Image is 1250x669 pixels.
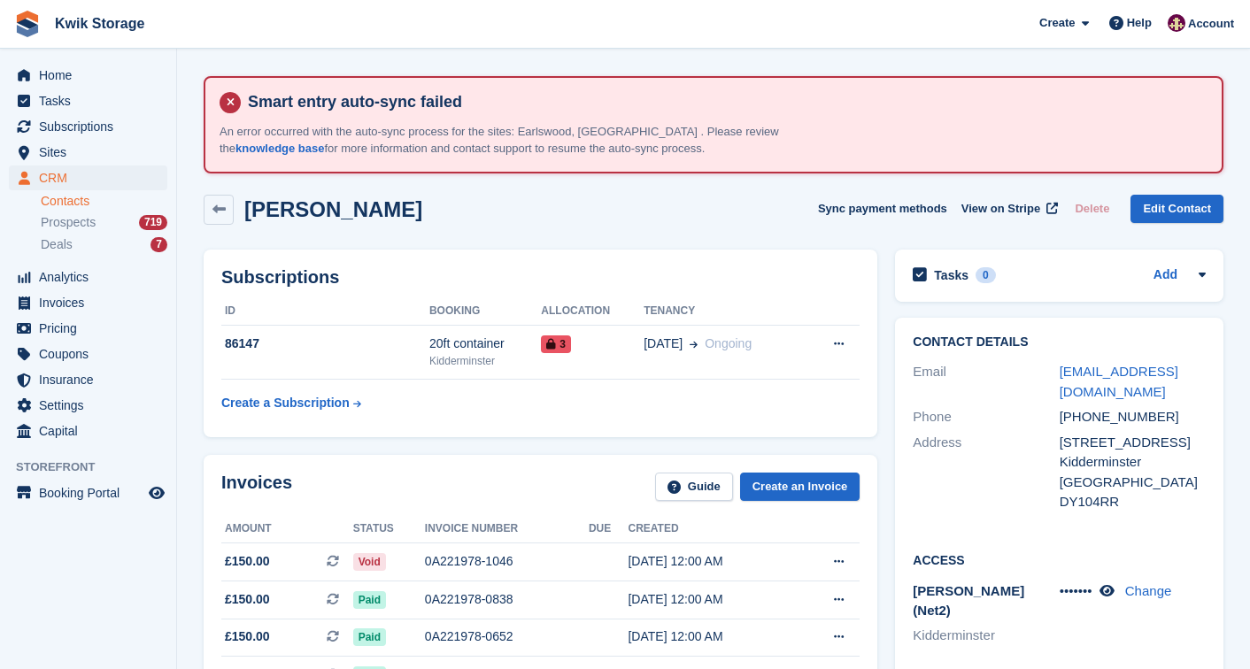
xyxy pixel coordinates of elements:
span: £150.00 [225,627,270,646]
th: Allocation [541,297,644,326]
h4: Smart entry auto-sync failed [241,92,1208,112]
span: Storefront [16,458,176,476]
span: Capital [39,419,145,443]
a: Kwik Storage [48,9,151,38]
a: Edit Contact [1130,195,1223,224]
span: View on Stripe [961,200,1040,218]
span: Deals [41,236,73,253]
button: Sync payment methods [818,195,947,224]
span: £150.00 [225,552,270,571]
button: Delete [1068,195,1116,224]
div: [DATE] 12:00 AM [628,552,794,571]
a: View on Stripe [954,195,1061,224]
a: Change [1125,583,1172,598]
a: menu [9,481,167,505]
div: 0A221978-0652 [425,627,589,646]
a: menu [9,265,167,289]
span: Coupons [39,342,145,366]
div: 0A221978-0838 [425,590,589,609]
th: Created [628,515,794,543]
span: Create [1039,14,1075,32]
span: [DATE] [644,334,683,353]
a: Prospects 719 [41,213,167,232]
span: Analytics [39,265,145,289]
a: Add [1154,265,1177,286]
th: Invoice number [425,515,589,543]
div: Create a Subscription [221,394,350,412]
img: stora-icon-8386f47178a22dfd0bd8f6a31ec36ba5ce8667c1dd55bd0f319d3a0aa187defe.svg [14,11,41,37]
a: Create a Subscription [221,387,361,419]
a: menu [9,393,167,418]
span: ••••••• [1060,583,1092,598]
span: Tasks [39,88,145,113]
p: An error occurred with the auto-sync process for the sites: Earlswood, [GEOGRAPHIC_DATA] . Please... [220,123,839,158]
div: 719 [139,215,167,230]
div: Kidderminster [429,353,541,369]
a: menu [9,342,167,366]
div: 0 [976,267,996,283]
h2: [PERSON_NAME] [244,197,422,221]
th: Status [353,515,425,543]
div: [PHONE_NUMBER] [1060,407,1206,427]
span: Paid [353,591,386,609]
span: Account [1188,15,1234,33]
span: Help [1127,14,1152,32]
a: menu [9,290,167,315]
div: 86147 [221,334,429,353]
a: menu [9,316,167,341]
div: 0A221978-1046 [425,552,589,571]
img: ellie tragonette [1168,14,1185,32]
span: Ongoing [705,336,752,350]
h2: Access [913,550,1206,568]
a: menu [9,419,167,443]
a: Deals 7 [41,235,167,254]
h2: Invoices [221,473,292,502]
div: Address [913,433,1059,512]
a: [EMAIL_ADDRESS][DOMAIN_NAME] [1060,364,1178,399]
th: Amount [221,515,353,543]
span: Settings [39,393,145,418]
span: Booking Portal [39,481,145,505]
span: Paid [353,628,386,646]
th: Tenancy [644,297,805,326]
div: 7 [150,237,167,252]
div: DY104RR [1060,492,1206,512]
a: Contacts [41,193,167,210]
a: menu [9,165,167,190]
h2: Subscriptions [221,267,860,288]
th: ID [221,297,429,326]
a: Guide [655,473,733,502]
span: 3 [541,335,571,353]
div: [DATE] 12:00 AM [628,627,794,646]
span: £150.00 [225,590,270,609]
a: knowledge base [235,142,324,155]
a: menu [9,367,167,392]
div: 20ft container [429,334,541,353]
span: [PERSON_NAME] (Net2) [913,583,1024,619]
div: [GEOGRAPHIC_DATA] [1060,473,1206,493]
a: menu [9,63,167,88]
div: [DATE] 12:00 AM [628,590,794,609]
div: Kidderminster [1060,452,1206,473]
span: Void [353,553,386,571]
span: Prospects [41,214,96,231]
a: menu [9,114,167,139]
a: menu [9,88,167,113]
span: Subscriptions [39,114,145,139]
h2: Tasks [934,267,968,283]
div: Email [913,362,1059,402]
a: Create an Invoice [740,473,860,502]
div: Phone [913,407,1059,427]
a: menu [9,140,167,165]
h2: Contact Details [913,335,1206,350]
li: Kidderminster [913,626,1059,646]
th: Booking [429,297,541,326]
span: Insurance [39,367,145,392]
div: [STREET_ADDRESS] [1060,433,1206,453]
span: Sites [39,140,145,165]
a: Preview store [146,482,167,504]
span: Pricing [39,316,145,341]
span: Home [39,63,145,88]
th: Due [589,515,629,543]
span: Invoices [39,290,145,315]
